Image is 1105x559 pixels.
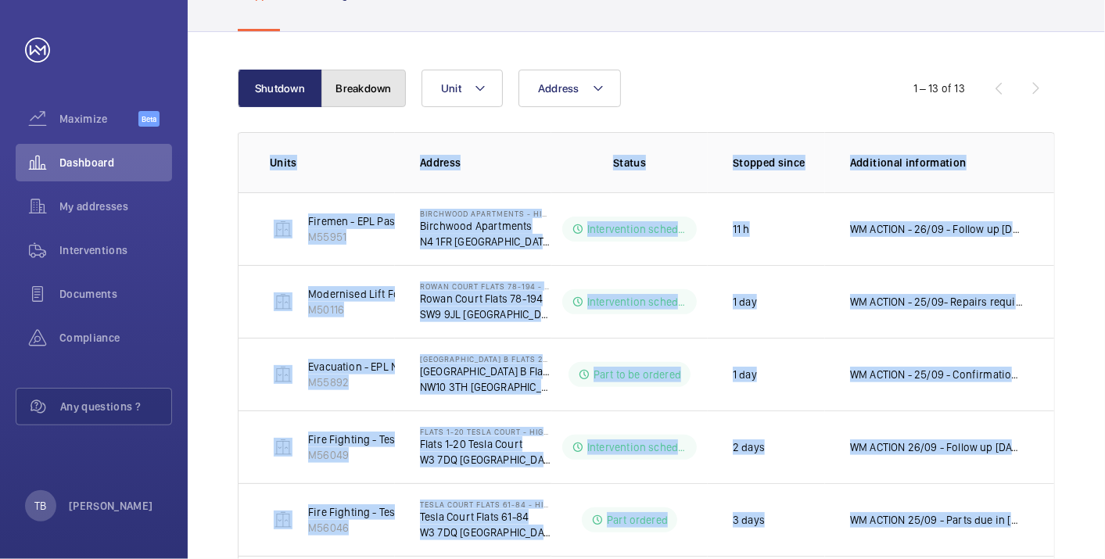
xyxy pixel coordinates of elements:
[308,302,553,317] p: M50116
[420,209,551,218] p: Birchwood Apartments - High Risk Building
[733,367,757,382] p: 1 day
[518,70,621,107] button: Address
[420,281,551,291] p: Rowan Court Flats 78-194 - High Risk Building
[270,155,395,170] p: Units
[308,229,470,245] p: M55951
[587,221,687,237] p: Intervention scheduled
[913,81,965,96] div: 1 – 13 of 13
[420,379,551,395] p: NW10 3TH [GEOGRAPHIC_DATA]
[850,155,1023,170] p: Additional information
[274,292,292,311] img: elevator.svg
[420,218,551,234] p: Birchwood Apartments
[321,70,406,107] button: Breakdown
[308,374,508,390] p: M55892
[441,82,461,95] span: Unit
[274,438,292,457] img: elevator.svg
[733,512,765,528] p: 3 days
[308,504,485,520] p: Fire Fighting - Tesla 61-84 schn euro
[420,500,551,509] p: Tesla Court Flats 61-84 - High Risk Building
[420,436,551,452] p: Flats 1-20 Tesla Court
[850,439,1023,455] p: WM ACTION 26/09 - Follow up [DATE] to adjust doors 23.09 - Two engineers to attend site [DATE]
[594,367,681,382] p: Part to be ordered
[59,111,138,127] span: Maximize
[420,509,551,525] p: Tesla Court Flats 61-84
[138,111,160,127] span: Beta
[69,498,153,514] p: [PERSON_NAME]
[420,427,551,436] p: Flats 1-20 Tesla Court - High Risk Building
[733,221,750,237] p: 11 h
[562,155,697,170] p: Status
[733,294,757,310] p: 1 day
[274,220,292,238] img: elevator.svg
[587,294,687,310] p: Intervention scheduled
[59,286,172,302] span: Documents
[422,70,503,107] button: Unit
[850,221,1023,237] p: WM ACTION - 26/09 - Follow up [DATE]
[308,447,504,463] p: M56049
[308,432,504,447] p: Fire Fighting - Tesla court 1-20 & 101-104
[59,199,172,214] span: My addresses
[420,291,551,306] p: Rowan Court Flats 78-194
[308,286,553,302] p: Modernised Lift For Fire Services - LEFT HAND LIFT
[274,365,292,384] img: elevator.svg
[34,498,46,514] p: TB
[420,525,551,540] p: W3 7DQ [GEOGRAPHIC_DATA]
[420,364,551,379] p: [GEOGRAPHIC_DATA] B Flats 22-44
[274,511,292,529] img: elevator.svg
[59,330,172,346] span: Compliance
[308,359,508,374] p: Evacuation - EPL No 2 Flats 22-44 Block B
[420,354,551,364] p: [GEOGRAPHIC_DATA] B Flats 22-44 - High Risk Building
[850,367,1023,382] p: WM ACTION - 25/09 - Confirmation by technical [DATE] [DATE] - Attended site found faults on drive...
[850,294,1023,310] p: WM ACTION - 25/09- Repairs required, Attending [DATE] morning 25/09/ - 2 Man follow up [DATE] [DA...
[420,306,551,322] p: SW9 9JL [GEOGRAPHIC_DATA]
[587,439,687,455] p: Intervention scheduled
[59,242,172,258] span: Interventions
[60,399,171,414] span: Any questions ?
[733,439,765,455] p: 2 days
[308,520,485,536] p: M56046
[238,70,322,107] button: Shutdown
[850,512,1023,528] p: WM ACTION 25/09 - Parts due in [DATE] 29th 24.09 - Part on order ETA [DATE]. WM ACTION 23/09 - At...
[538,82,579,95] span: Address
[420,234,551,249] p: N4 1FR [GEOGRAPHIC_DATA]
[420,155,551,170] p: Address
[607,512,668,528] p: Part ordered
[733,155,825,170] p: Stopped since
[308,213,470,229] p: Firemen - EPL Passenger Lift No 1
[420,452,551,468] p: W3 7DQ [GEOGRAPHIC_DATA]
[59,155,172,170] span: Dashboard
